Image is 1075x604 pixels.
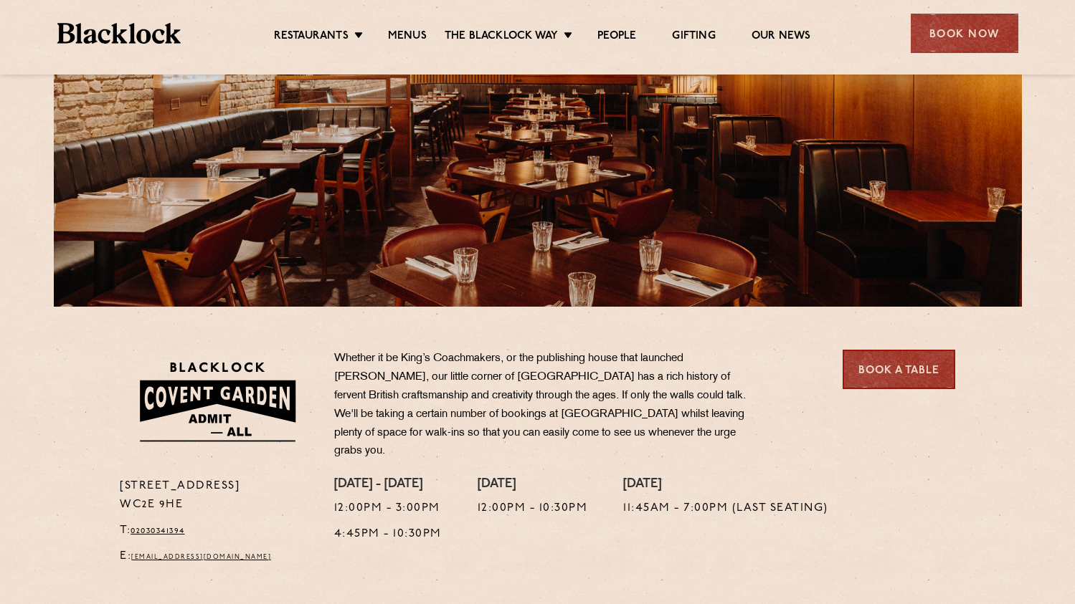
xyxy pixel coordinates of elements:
a: The Blacklock Way [445,29,558,45]
p: Whether it be King’s Coachmakers, or the publishing house that launched [PERSON_NAME], our little... [334,350,757,461]
p: 11:45am - 7:00pm (Last Seating) [623,499,828,518]
p: E: [120,547,313,566]
a: Book a Table [843,350,955,389]
img: BL_Textured_Logo-footer-cropped.svg [57,23,181,44]
p: 4:45pm - 10:30pm [334,525,442,544]
p: 12:00pm - 3:00pm [334,499,442,518]
p: [STREET_ADDRESS] WC2E 9HE [120,477,313,514]
img: BLA_1470_CoventGarden_Website_Solid.svg [120,350,313,454]
a: [EMAIL_ADDRESS][DOMAIN_NAME] [131,554,271,560]
p: T: [120,522,313,540]
a: Our News [752,29,811,45]
h4: [DATE] [478,477,588,493]
a: Gifting [672,29,715,45]
a: Restaurants [274,29,349,45]
a: 02030341394 [131,527,185,535]
div: Book Now [911,14,1018,53]
h4: [DATE] - [DATE] [334,477,442,493]
a: People [597,29,636,45]
p: 12:00pm - 10:30pm [478,499,588,518]
h4: [DATE] [623,477,828,493]
a: Menus [388,29,427,45]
